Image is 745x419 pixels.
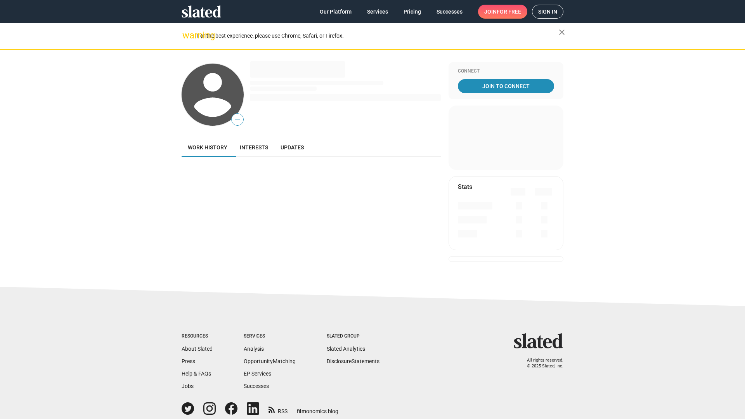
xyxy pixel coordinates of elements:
a: RSS [269,403,288,415]
a: EP Services [244,371,271,377]
span: film [297,408,306,414]
a: Joinfor free [478,5,527,19]
a: Services [361,5,394,19]
span: Pricing [404,5,421,19]
span: Sign in [538,5,557,18]
span: Services [367,5,388,19]
span: Work history [188,144,227,151]
span: Join [484,5,521,19]
a: Analysis [244,346,264,352]
div: Services [244,333,296,339]
a: DisclosureStatements [327,358,379,364]
mat-icon: close [557,28,567,37]
a: Jobs [182,383,194,389]
span: Interests [240,144,268,151]
a: Press [182,358,195,364]
p: All rights reserved. © 2025 Slated, Inc. [519,358,563,369]
span: — [232,115,243,125]
mat-icon: warning [182,31,192,40]
a: Our Platform [314,5,358,19]
a: Successes [244,383,269,389]
span: Join To Connect [459,79,553,93]
span: Our Platform [320,5,352,19]
div: Connect [458,68,554,74]
span: for free [497,5,521,19]
a: About Slated [182,346,213,352]
a: OpportunityMatching [244,358,296,364]
span: Successes [437,5,463,19]
span: Updates [281,144,304,151]
a: Updates [274,138,310,157]
a: Pricing [397,5,427,19]
a: Slated Analytics [327,346,365,352]
a: Join To Connect [458,79,554,93]
a: Help & FAQs [182,371,211,377]
a: Interests [234,138,274,157]
mat-card-title: Stats [458,183,472,191]
a: Work history [182,138,234,157]
div: Slated Group [327,333,379,339]
a: Successes [430,5,469,19]
a: Sign in [532,5,563,19]
div: For the best experience, please use Chrome, Safari, or Firefox. [197,31,559,41]
a: filmonomics blog [297,402,338,415]
div: Resources [182,333,213,339]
